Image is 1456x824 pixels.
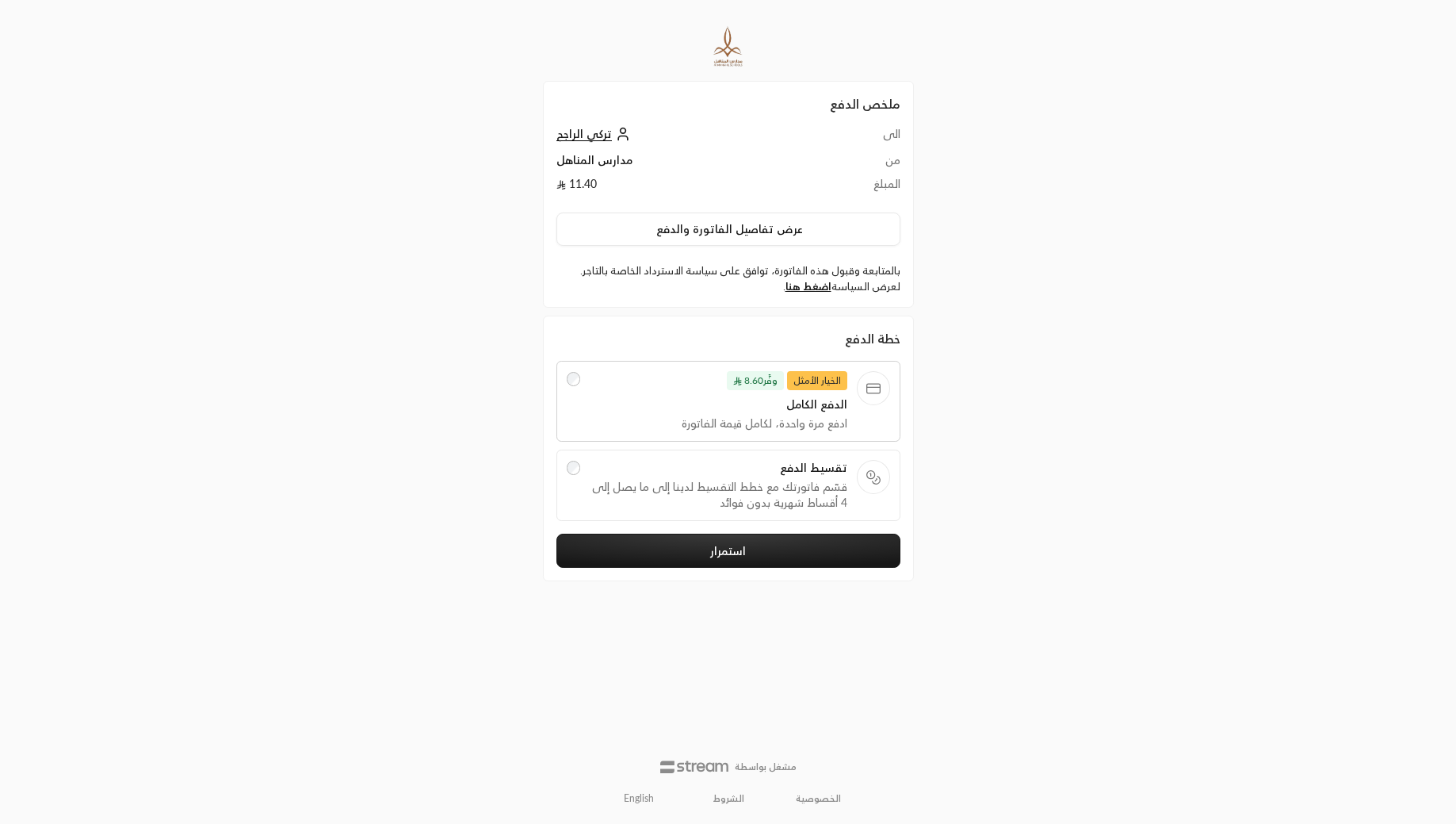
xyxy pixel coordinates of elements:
[812,152,900,176] td: من
[812,176,900,200] td: المبلغ
[590,479,846,511] span: قسّم فاتورتك مع خطط التقسيط لدينا إلى ما يصل إلى 4 أقساط شهرية بدون فوائد
[590,397,846,412] span: الدفع الكامل
[556,127,634,140] a: تركي الراجح
[556,534,900,568] button: استمرار
[556,152,812,176] td: مدارس المناهل
[615,786,663,811] a: English
[590,460,846,476] span: تقسيط الدفع
[556,263,900,294] label: بالمتابعة وقبول هذه الفاتورة، توافق على سياسة الاسترداد الخاصة بالتاجر. لعرض السياسة .
[785,280,831,293] a: اضغط هنا
[796,792,841,805] a: الخصوصية
[556,94,900,113] h2: ملخص الدفع
[713,792,744,805] a: الشروط
[567,461,581,475] input: تقسيط الدفعقسّم فاتورتك مع خطط التقسيط لدينا إلى ما يصل إلى 4 أقساط شهرية بدون فوائد
[727,371,784,390] span: وفَّر 8.60
[709,25,747,68] img: Company Logo
[556,213,900,246] button: عرض تفاصيل الفاتورة والدفع
[812,126,900,152] td: الى
[556,176,812,200] td: 11.40
[556,329,900,348] div: خطة الدفع
[590,416,846,431] span: ادفع مرة واحدة، لكامل قيمة الفاتورة
[735,761,797,773] p: مشغل بواسطة
[567,372,581,386] input: الخيار الأمثلوفَّر8.60 الدفع الكاملادفع مرة واحدة، لكامل قيمة الفاتورة
[787,371,847,390] span: الخيار الأمثل
[556,127,612,141] span: تركي الراجح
